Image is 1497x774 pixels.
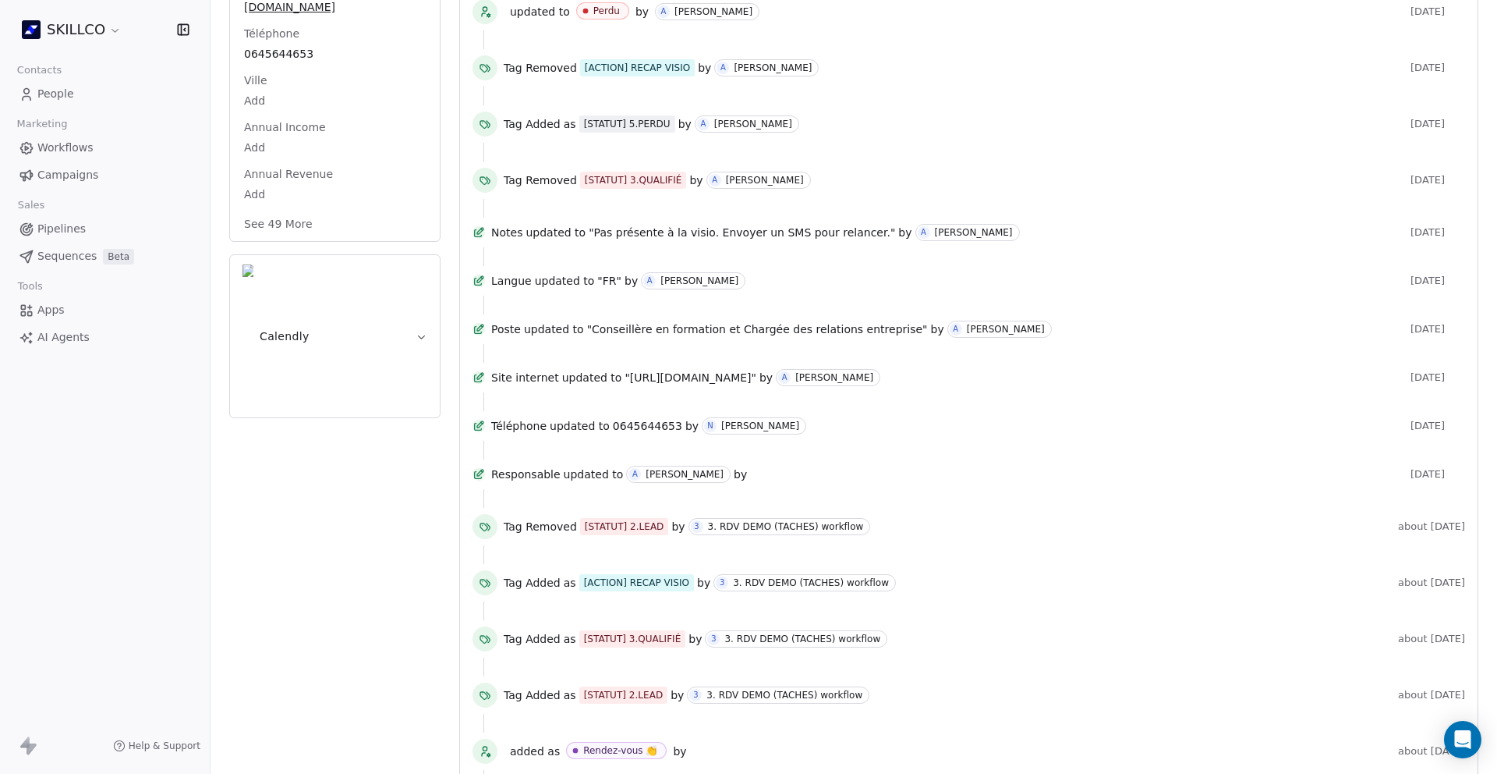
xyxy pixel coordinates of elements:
img: Calendly [242,265,253,408]
div: [STATUT] 3.QUALIFIÉ [584,632,681,646]
a: Apps [12,297,197,323]
span: Poste [491,321,521,337]
span: updated to [510,4,570,20]
span: Beta [103,249,134,265]
div: Rendez-vous 👏 [583,745,657,756]
span: updated to [526,225,586,240]
span: updated to [564,467,624,482]
span: Workflows [37,140,94,156]
span: by [734,467,747,482]
div: A [720,62,726,74]
span: by [697,575,710,591]
span: "FR" [597,273,621,289]
span: Campaigns [37,167,98,183]
div: [PERSON_NAME] [935,227,1013,238]
button: SKILLCO [19,16,125,43]
button: CalendlyCalendly [230,255,440,417]
span: Annual Revenue [241,166,336,182]
span: "[URL][DOMAIN_NAME]" [625,370,756,385]
span: by [671,519,685,534]
span: updated to [550,418,610,434]
span: updated to [535,273,595,289]
div: 3 [694,520,699,533]
a: AI Agents [12,325,197,350]
div: [PERSON_NAME] [660,275,738,286]
span: Notes [491,225,522,240]
div: [PERSON_NAME] [721,421,799,431]
span: by [689,172,702,188]
span: by [688,631,702,647]
span: by [625,273,638,289]
span: updated to [524,321,584,337]
div: [STATUT] 3.QUALIFIÉ [585,173,682,187]
span: Marketing [10,112,74,136]
span: Contacts [10,59,69,82]
span: Téléphone [241,26,303,41]
button: See 49 More [235,210,322,238]
div: [STATUT] 2.LEAD [585,520,664,534]
span: added as [510,744,560,759]
span: Tag Removed [504,172,577,188]
span: Add [244,140,426,155]
div: A [921,226,926,239]
span: [DATE] [1410,5,1465,18]
div: 3 [711,633,716,645]
span: about [DATE] [1398,745,1465,758]
span: 0645644653 [613,418,682,434]
div: N [707,420,713,432]
div: Open Intercom Messenger [1444,721,1481,758]
span: about [DATE] [1398,520,1465,533]
span: as [564,575,576,591]
img: Skillco%20logo%20icon%20(2).png [22,20,41,39]
span: Téléphone [491,418,547,434]
span: Apps [37,302,65,318]
span: updated to [562,370,622,385]
span: Tools [11,275,49,298]
span: [DATE] [1410,468,1465,481]
a: SequencesBeta [12,243,197,269]
span: Add [244,93,426,108]
div: [PERSON_NAME] [646,469,724,480]
span: Pipelines [37,221,86,237]
span: Ville [241,73,271,88]
span: as [564,116,576,132]
div: A [782,371,787,384]
div: 3. RDV DEMO (TACHES) workflow [733,577,889,588]
span: 0645644653 [244,46,426,62]
span: "Conseillère en formation et Chargée des relations entreprise" [587,321,928,337]
div: [STATUT] 2.LEAD [584,688,664,702]
div: A [953,323,958,336]
span: Tag Added [504,687,561,703]
span: by [678,116,692,132]
div: [PERSON_NAME] [795,372,873,383]
div: 3. RDV DEMO (TACHES) workflow [708,521,864,532]
div: A [700,118,706,130]
span: Add [244,186,426,202]
span: as [564,687,576,703]
div: A [712,174,717,186]
span: Tag Added [504,575,561,591]
span: AI Agents [37,329,90,346]
span: Annual Income [241,119,329,135]
span: by [898,225,911,240]
div: 3 [693,689,698,701]
span: "Pas présente à la visio. Envoyer un SMS pour relancer." [589,225,895,240]
span: [DATE] [1410,323,1465,336]
div: [ACTION] RECAP VISIO [584,576,689,590]
span: by [931,321,944,337]
span: about [DATE] [1398,689,1465,701]
span: by [698,60,711,76]
span: about [DATE] [1398,633,1465,645]
span: by [759,370,773,385]
span: Responsable [491,467,561,482]
span: [DATE] [1410,174,1465,186]
span: Tag Added [504,631,561,647]
div: [PERSON_NAME] [674,6,752,17]
span: Sequences [37,248,97,265]
span: [DATE] [1410,275,1465,287]
span: Tag Removed [504,519,577,534]
span: Tag Added [504,116,561,132]
span: as [564,631,576,647]
span: Tag Removed [504,60,577,76]
span: about [DATE] [1398,577,1465,589]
